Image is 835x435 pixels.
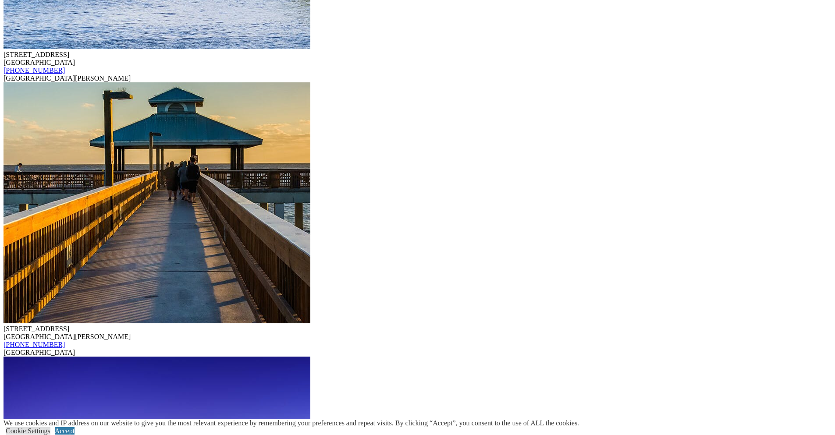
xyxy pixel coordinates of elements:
[6,427,50,435] a: Cookie Settings
[4,341,65,348] a: [PHONE_NUMBER]
[55,427,75,435] a: Accept
[4,325,831,341] div: [STREET_ADDRESS] [GEOGRAPHIC_DATA][PERSON_NAME]
[4,349,831,357] div: [GEOGRAPHIC_DATA]
[4,67,65,74] a: [PHONE_NUMBER]
[4,74,831,82] div: [GEOGRAPHIC_DATA][PERSON_NAME]
[4,51,831,67] div: [STREET_ADDRESS] [GEOGRAPHIC_DATA]
[4,82,310,323] img: Fort Myers Location Image
[4,419,579,427] div: We use cookies and IP address on our website to give you the most relevant experience by remember...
